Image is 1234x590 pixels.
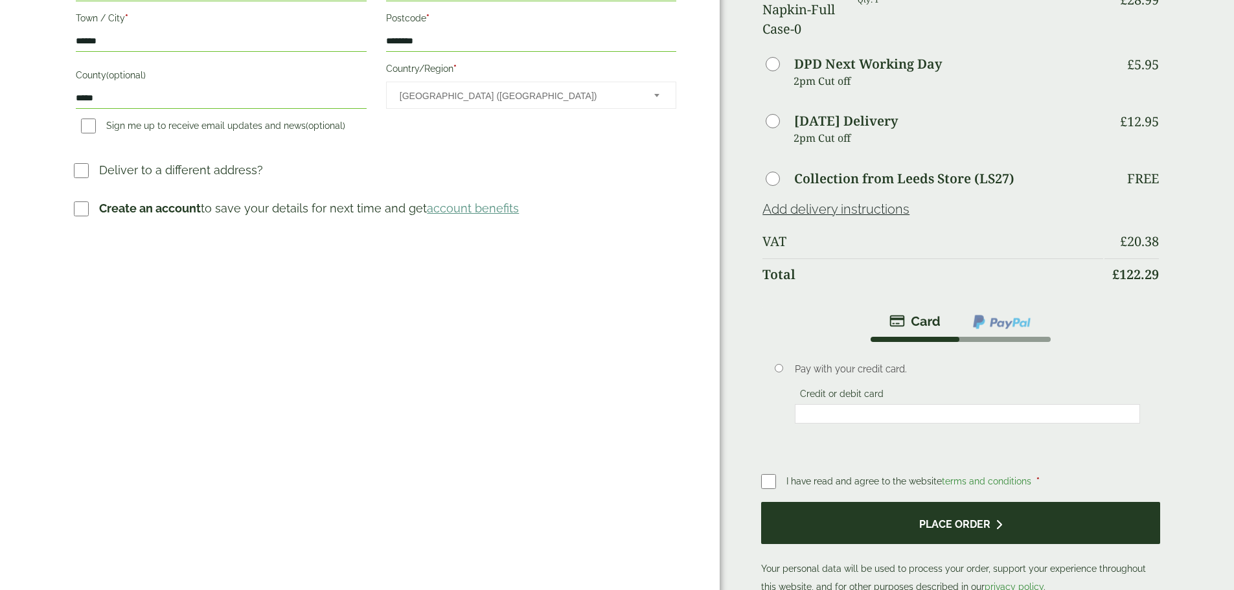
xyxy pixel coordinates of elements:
label: Country/Region [386,60,676,82]
span: I have read and agree to the website [786,476,1034,486]
p: Deliver to a different address? [99,161,263,179]
th: Total [762,258,1103,290]
bdi: 5.95 [1127,56,1159,73]
p: 2pm Cut off [794,128,1103,148]
bdi: 20.38 [1120,233,1159,250]
span: (optional) [306,120,345,131]
a: terms and conditions [942,476,1031,486]
span: (optional) [106,70,146,80]
label: DPD Next Working Day [794,58,942,71]
label: County [76,66,366,88]
label: Postcode [386,9,676,31]
img: stripe.png [889,313,941,329]
abbr: required [426,13,429,23]
strong: Create an account [99,201,201,215]
img: ppcp-gateway.png [972,313,1032,330]
input: Sign me up to receive email updates and news(optional) [81,119,96,133]
a: account benefits [427,201,519,215]
bdi: 122.29 [1112,266,1159,283]
p: to save your details for next time and get [99,199,519,217]
p: 2pm Cut off [794,71,1103,91]
span: Country/Region [386,82,676,109]
abbr: required [453,63,457,74]
abbr: required [125,13,128,23]
label: Sign me up to receive email updates and news [76,120,350,135]
p: Free [1127,171,1159,187]
bdi: 12.95 [1120,113,1159,130]
p: Pay with your credit card. [795,362,1140,376]
span: £ [1120,113,1127,130]
span: United Kingdom (UK) [400,82,637,109]
label: [DATE] Delivery [794,115,898,128]
label: Town / City [76,9,366,31]
th: VAT [762,226,1103,257]
label: Credit or debit card [795,389,889,403]
span: £ [1127,56,1134,73]
iframe: Secure card payment input frame [799,408,1136,420]
span: £ [1112,266,1119,283]
label: Collection from Leeds Store (LS27) [794,172,1014,185]
button: Place order [761,502,1160,544]
abbr: required [1036,476,1040,486]
a: Add delivery instructions [762,201,909,217]
span: £ [1120,233,1127,250]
